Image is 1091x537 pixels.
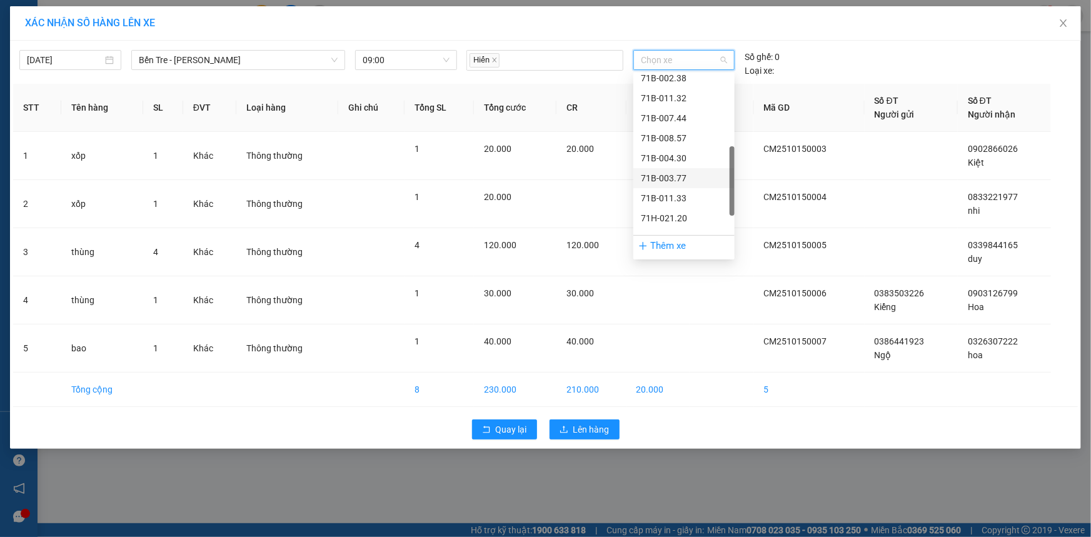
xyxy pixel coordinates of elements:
[764,144,827,154] span: CM2510150003
[183,276,236,324] td: Khác
[764,192,827,202] span: CM2510150004
[968,288,1018,298] span: 0903126799
[968,336,1018,346] span: 0326307222
[641,111,727,125] div: 71B-007.44
[641,191,727,205] div: 71B-011.33
[27,53,103,67] input: 15/10/2025
[633,128,735,148] div: 71B-008.57
[560,425,568,435] span: upload
[633,108,735,128] div: 71B-007.44
[633,188,735,208] div: 71B-011.33
[641,91,727,105] div: 71B-011.32
[415,336,420,346] span: 1
[573,423,610,436] span: Lên hàng
[484,144,511,154] span: 20.000
[415,192,420,202] span: 1
[968,206,980,216] span: nhi
[968,350,983,360] span: hoa
[641,51,727,69] span: Chọn xe
[968,240,1018,250] span: 0339844165
[236,84,338,132] th: Loại hàng
[641,211,727,225] div: 71H-021.20
[13,276,61,324] td: 4
[472,419,537,439] button: rollbackQuay lại
[331,56,338,64] span: down
[754,84,865,132] th: Mã GD
[183,324,236,373] td: Khác
[875,336,925,346] span: 0386441923
[968,254,982,264] span: duy
[968,158,984,168] span: Kiệt
[641,151,727,165] div: 71B-004.30
[566,240,599,250] span: 120.000
[754,373,865,407] td: 5
[61,84,143,132] th: Tên hàng
[13,228,61,276] td: 3
[968,144,1018,154] span: 0902866026
[745,50,773,64] span: Số ghế:
[633,68,735,88] div: 71B-002.38
[470,53,500,68] span: Hiến
[875,302,897,312] span: Kiểng
[13,132,61,180] td: 1
[641,171,727,185] div: 71B-003.77
[61,180,143,228] td: xốp
[968,96,992,106] span: Số ĐT
[61,276,143,324] td: thùng
[139,51,338,69] span: Bến Tre - Hồ Chí Minh
[13,180,61,228] td: 2
[153,295,158,305] span: 1
[1058,18,1068,28] span: close
[626,84,690,132] th: CC
[641,71,727,85] div: 71B-002.38
[491,57,498,63] span: close
[363,51,450,69] span: 09:00
[633,228,735,248] div: 71E-002.88
[875,96,898,106] span: Số ĐT
[236,228,338,276] td: Thông thường
[153,343,158,353] span: 1
[183,84,236,132] th: ĐVT
[550,419,620,439] button: uploadLên hàng
[474,84,556,132] th: Tổng cước
[484,240,516,250] span: 120.000
[153,247,158,257] span: 4
[633,88,735,108] div: 71B-011.32
[484,288,511,298] span: 30.000
[764,288,827,298] span: CM2510150006
[415,144,420,154] span: 1
[566,336,594,346] span: 40.000
[633,235,735,257] div: Thêm xe
[566,144,594,154] span: 20.000
[415,288,420,298] span: 1
[61,324,143,373] td: bao
[764,240,827,250] span: CM2510150005
[1046,6,1081,41] button: Close
[236,180,338,228] td: Thông thường
[566,288,594,298] span: 30.000
[968,302,984,312] span: Hoa
[496,423,527,436] span: Quay lại
[338,84,405,132] th: Ghi chú
[875,350,892,360] span: Ngộ
[61,228,143,276] td: thùng
[556,84,626,132] th: CR
[968,109,1015,119] span: Người nhận
[13,84,61,132] th: STT
[745,64,774,78] span: Loại xe:
[183,132,236,180] td: Khác
[61,373,143,407] td: Tổng cộng
[61,132,143,180] td: xốp
[482,425,491,435] span: rollback
[183,228,236,276] td: Khác
[641,231,727,245] div: 71E-002.88
[745,50,780,64] div: 0
[641,131,727,145] div: 71B-008.57
[556,373,626,407] td: 210.000
[236,132,338,180] td: Thông thường
[875,109,915,119] span: Người gửi
[183,180,236,228] td: Khác
[633,148,735,168] div: 71B-004.30
[405,373,474,407] td: 8
[638,241,648,251] span: plus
